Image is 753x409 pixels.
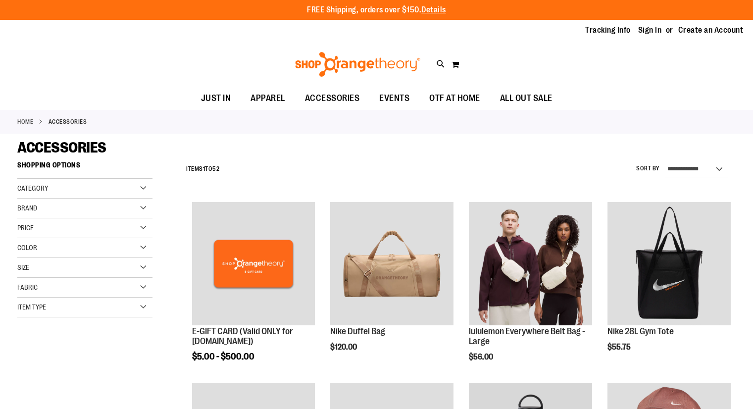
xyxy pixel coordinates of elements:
[212,165,219,172] span: 52
[305,87,360,109] span: ACCESSORIES
[17,224,34,232] span: Price
[17,139,106,156] span: ACCESSORIES
[307,4,446,16] p: FREE Shipping, orders over $150.
[464,197,597,386] div: product
[421,5,446,14] a: Details
[636,164,660,173] label: Sort By
[17,283,38,291] span: Fabric
[17,156,152,179] strong: Shopping Options
[17,244,37,252] span: Color
[607,343,632,352] span: $55.75
[602,197,736,377] div: product
[330,343,358,352] span: $120.00
[192,352,254,361] span: $5.00 - $500.00
[585,25,631,36] a: Tracking Info
[192,326,293,346] a: E-GIFT CARD (Valid ONLY for [DOMAIN_NAME])
[469,326,585,346] a: lululemon Everywhere Belt Bag - Large
[429,87,480,109] span: OTF AT HOME
[49,117,87,126] strong: ACCESSORIES
[469,202,592,327] a: lululemon Everywhere Belt Bag - Large
[186,161,219,177] h2: Items to
[330,202,453,327] a: Nike Duffel Bag
[203,165,205,172] span: 1
[330,326,385,336] a: Nike Duffel Bag
[294,52,422,77] img: Shop Orangetheory
[379,87,409,109] span: EVENTS
[678,25,744,36] a: Create an Account
[330,202,453,325] img: Nike Duffel Bag
[500,87,552,109] span: ALL OUT SALE
[607,202,731,327] a: Nike 28L Gym Tote
[187,197,320,386] div: product
[469,353,495,361] span: $56.00
[17,204,37,212] span: Brand
[201,87,231,109] span: JUST IN
[469,202,592,325] img: lululemon Everywhere Belt Bag - Large
[17,184,48,192] span: Category
[192,202,315,327] a: E-GIFT CARD (Valid ONLY for ShopOrangetheory.com)
[638,25,662,36] a: Sign In
[251,87,285,109] span: APPAREL
[607,202,731,325] img: Nike 28L Gym Tote
[607,326,674,336] a: Nike 28L Gym Tote
[17,117,33,126] a: Home
[192,202,315,325] img: E-GIFT CARD (Valid ONLY for ShopOrangetheory.com)
[17,263,29,271] span: Size
[17,303,46,311] span: Item Type
[325,197,458,377] div: product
